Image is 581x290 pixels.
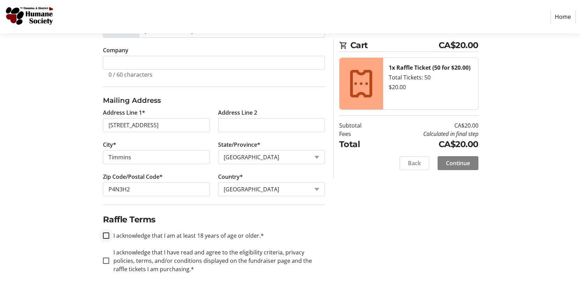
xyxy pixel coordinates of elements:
[339,130,379,138] td: Fees
[550,10,575,23] a: Home
[218,173,243,181] label: Country*
[379,138,478,151] td: CA$20.00
[103,140,116,149] label: City*
[389,64,470,71] strong: 1x Raffle Ticket (50 for $20.00)
[103,213,325,226] h2: Raffle Terms
[109,248,325,273] label: I acknowledge that I have read and agree to the eligibility criteria, privacy policies, terms, an...
[103,150,210,164] input: City
[439,39,478,52] span: CA$20.00
[103,182,210,196] input: Zip or Postal Code
[103,95,325,106] h3: Mailing Address
[446,159,470,167] span: Continue
[6,3,55,31] img: Timmins and District Humane Society's Logo
[408,159,421,167] span: Back
[103,173,163,181] label: Zip Code/Postal Code*
[218,108,257,117] label: Address Line 2
[103,46,128,54] label: Company
[109,71,152,78] tr-character-limit: 0 / 60 characters
[339,138,379,151] td: Total
[379,130,478,138] td: Calculated in final step
[350,39,439,52] span: Cart
[389,83,472,91] div: $20.00
[379,121,478,130] td: CA$20.00
[400,156,429,170] button: Back
[389,73,472,82] div: Total Tickets: 50
[103,108,145,117] label: Address Line 1*
[339,121,379,130] td: Subtotal
[109,231,264,240] label: I acknowledge that I am at least 18 years of age or older.*
[103,118,210,132] input: Address
[218,140,260,149] label: State/Province*
[438,156,478,170] button: Continue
